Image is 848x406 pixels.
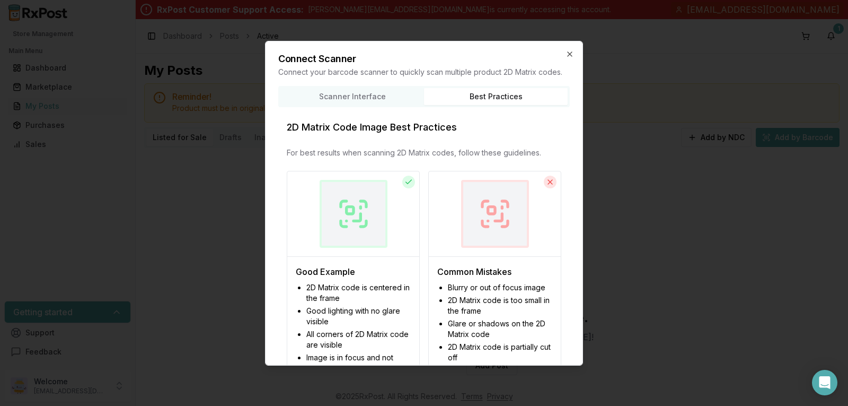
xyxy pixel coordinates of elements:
p: For best results when scanning 2D Matrix codes, follow these guidelines. [287,148,561,158]
li: 2D Matrix code is partially cut off [448,342,552,363]
h4: Common Mistakes [437,265,552,278]
p: Connect your barcode scanner to quickly scan multiple product 2D Matrix codes. [278,67,570,77]
li: Good lighting with no glare visible [306,306,411,327]
li: 2D Matrix code is too small in the frame [448,295,552,316]
li: All corners of 2D Matrix code are visible [306,329,411,350]
button: Best Practices [424,88,568,105]
li: 2D Matrix code is centered in the frame [306,282,411,304]
li: Glare or shadows on the 2D Matrix code [448,318,552,340]
h3: 2D Matrix Code Image Best Practices [287,120,561,135]
h2: Connect Scanner [278,54,570,64]
h4: Good Example [296,265,411,278]
button: Scanner Interface [280,88,424,105]
li: Blurry or out of focus image [448,282,552,293]
li: Image is in focus and not blurry [306,352,411,374]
